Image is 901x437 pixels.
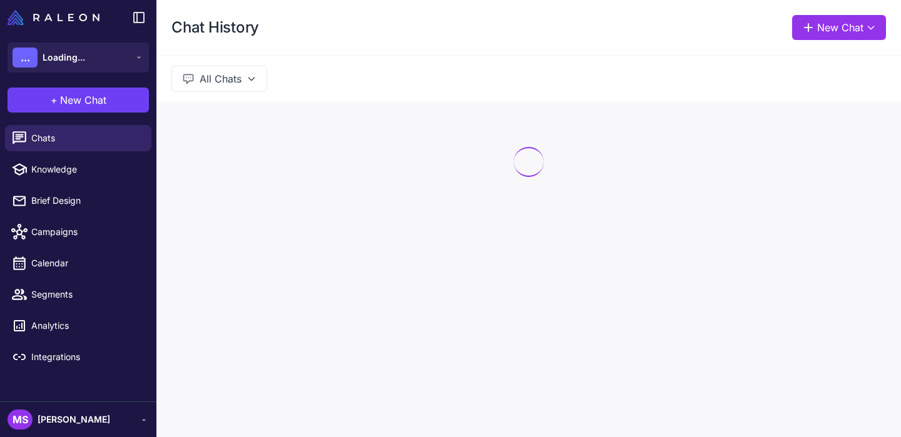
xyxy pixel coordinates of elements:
span: Segments [31,288,141,301]
a: Raleon Logo [8,10,104,25]
span: Campaigns [31,225,141,239]
span: Chats [31,131,141,145]
span: Calendar [31,256,141,270]
button: New Chat [792,15,886,40]
h1: Chat History [171,18,259,38]
a: Chats [5,125,151,151]
a: Segments [5,281,151,308]
span: New Chat [60,93,106,108]
div: ... [13,48,38,68]
div: MS [8,409,33,429]
a: Calendar [5,250,151,276]
button: ...Loading... [8,43,149,73]
a: Campaigns [5,219,151,245]
button: +New Chat [8,88,149,113]
span: Knowledge [31,163,141,176]
span: Analytics [31,319,141,333]
span: Brief Design [31,194,141,208]
span: Integrations [31,350,141,364]
span: Loading... [43,51,85,64]
span: + [51,93,58,108]
span: [PERSON_NAME] [38,413,110,426]
a: Knowledge [5,156,151,183]
a: Analytics [5,313,151,339]
a: Integrations [5,344,151,370]
a: Brief Design [5,188,151,214]
img: Raleon Logo [8,10,99,25]
button: All Chats [171,66,267,92]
